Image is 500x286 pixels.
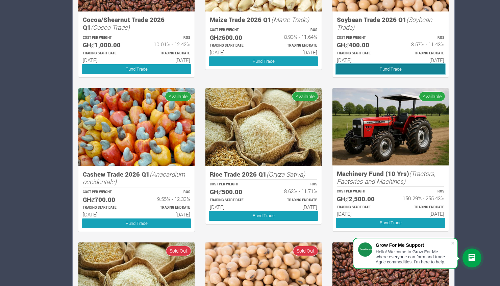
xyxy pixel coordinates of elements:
p: Estimated Trading Start Date [83,205,130,210]
p: Estimated Trading End Date [270,43,317,48]
a: Fund Trade [336,64,445,74]
h6: [DATE] [143,211,190,217]
h6: 8.93% - 11.64% [270,34,317,40]
h5: GHȼ600.00 [210,34,257,42]
h6: [DATE] [270,49,317,55]
p: Estimated Trading End Date [397,51,444,56]
h6: [DATE] [397,57,444,63]
p: COST PER WEIGHT [210,182,257,187]
h6: [DATE] [143,57,190,63]
a: Fund Trade [209,211,318,221]
img: growforme image [78,88,195,166]
a: Fund Trade [82,64,191,74]
h6: 8.57% - 11.43% [397,41,444,47]
img: growforme image [332,88,449,165]
p: COST PER WEIGHT [337,35,384,41]
h5: GHȼ2,500.00 [337,195,384,203]
span: Sold Out [166,246,191,256]
p: Estimated Trading End Date [397,205,444,210]
h6: 10.01% - 12.42% [143,41,190,47]
p: Estimated Trading Start Date [337,205,384,210]
span: Available [419,92,445,101]
p: COST PER WEIGHT [83,35,130,41]
h5: GHȼ400.00 [337,41,384,49]
span: Available [292,92,318,101]
h6: [DATE] [83,211,130,217]
h5: Machinery Fund (10 Yrs) [337,170,444,185]
i: (Tractors, Factories and Machines) [337,169,435,185]
p: ROS [397,189,444,194]
p: ROS [143,190,190,195]
h5: Maize Trade 2026 Q1 [210,16,317,24]
p: COST PER WEIGHT [83,190,130,195]
p: Estimated Trading End Date [143,205,190,210]
h5: Cocoa/Shearnut Trade 2026 Q1 [83,16,190,31]
i: (Oryza Sativa) [267,170,305,178]
h6: 8.63% - 11.71% [270,188,317,194]
p: Estimated Trading Start Date [210,43,257,48]
h6: 150.29% - 255.43% [397,195,444,201]
h5: GHȼ700.00 [83,196,130,204]
p: Estimated Trading Start Date [210,198,257,203]
h5: GHȼ500.00 [210,188,257,196]
h6: [DATE] [83,57,130,63]
a: Fund Trade [82,218,191,228]
p: COST PER WEIGHT [210,28,257,33]
h5: Rice Trade 2026 Q1 [210,171,317,178]
p: COST PER WEIGHT [337,189,384,194]
p: Estimated Trading Start Date [83,51,130,56]
div: Grow For Me Support [376,242,451,248]
i: (Anacardium occidentale) [83,170,185,186]
p: Estimated Trading End Date [143,51,190,56]
h6: [DATE] [397,211,444,217]
h6: [DATE] [270,204,317,210]
h5: GHȼ1,000.00 [83,41,130,49]
p: Estimated Trading Start Date [337,51,384,56]
span: Sold Out [293,246,318,256]
h6: [DATE] [210,49,257,55]
i: (Cocoa Trade) [91,23,130,31]
img: growforme image [205,88,322,166]
h5: Soybean Trade 2026 Q1 [337,16,444,31]
p: ROS [397,35,444,41]
h5: Cashew Trade 2026 Q1 [83,171,190,186]
p: ROS [270,182,317,187]
p: ROS [270,28,317,33]
p: Estimated Trading End Date [270,198,317,203]
div: Hello! Welcome to Grow For Me where everyone can farm and trade Agric commodities. I'm here to help. [376,249,451,264]
span: Available [165,92,191,101]
i: (Maize Trade) [271,15,309,24]
h6: [DATE] [210,204,257,210]
a: Fund Trade [209,56,318,66]
a: Fund Trade [336,218,445,228]
h6: [DATE] [337,57,384,63]
h6: 9.55% - 12.33% [143,196,190,202]
p: ROS [143,35,190,41]
h6: [DATE] [337,211,384,217]
i: (Soybean Trade) [337,15,432,31]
